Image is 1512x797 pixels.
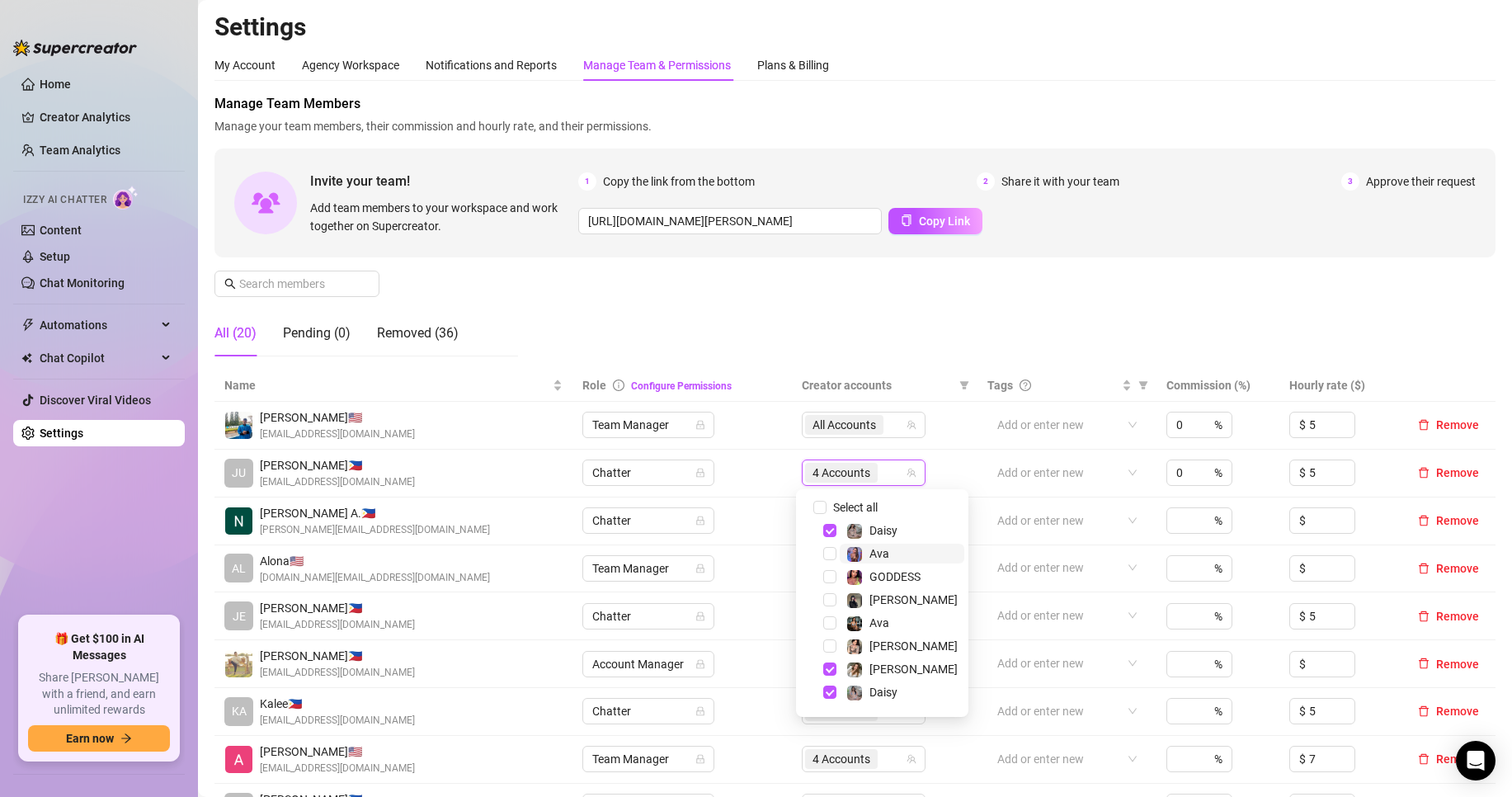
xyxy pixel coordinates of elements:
img: logo-BBDzfeDw.svg [13,40,137,56]
span: [EMAIL_ADDRESS][DOMAIN_NAME] [260,713,415,729]
div: Open Intercom Messenger [1456,741,1496,780]
a: Discover Viral Videos [40,394,151,407]
span: Account Manager [592,652,704,677]
span: team [907,420,916,430]
span: search [224,278,236,290]
img: Ava [847,547,862,562]
span: Team Manager [592,413,704,437]
span: Chatter [592,508,704,533]
span: Chatter [592,699,704,724]
th: Commission (%) [1156,370,1279,402]
span: [EMAIL_ADDRESS][DOMAIN_NAME] [260,665,415,681]
span: Remove [1436,658,1479,671]
span: Role [582,379,606,392]
span: [PERSON_NAME] [869,593,958,606]
span: [PERSON_NAME] 🇵🇭 [260,599,415,617]
span: Ava [869,547,889,560]
div: All (20) [214,323,257,343]
span: All Accounts [805,415,883,435]
span: Ava [869,616,889,630]
button: Remove [1411,511,1486,531]
span: [PERSON_NAME] 🇺🇸 [260,408,415,427]
span: lock [695,706,705,716]
a: Content [40,224,82,237]
img: Aaron Paul Carnaje [225,650,252,677]
div: Agency Workspace [302,56,399,74]
span: Remove [1436,705,1479,718]
a: Home [40,78,71,91]
span: JE [233,607,246,625]
a: Team Analytics [40,144,120,157]
span: team [907,754,916,764]
span: delete [1418,611,1430,622]
span: Select tree node [823,570,836,583]
span: Team Manager [592,747,704,771]
span: filter [956,373,973,398]
div: Manage Team & Permissions [583,56,731,74]
span: Kalee 🇵🇭 [260,695,415,713]
img: GODDESS [847,570,862,585]
span: delete [1418,658,1430,669]
span: lock [695,468,705,478]
span: Izzy AI Chatter [23,192,106,208]
button: Remove [1411,415,1486,435]
button: Remove [1411,463,1486,483]
span: KA [232,702,247,720]
span: lock [695,611,705,621]
button: Copy Link [888,208,982,234]
span: Manage your team members, their commission and hourly rate, and their permissions. [214,117,1496,135]
span: 4 Accounts [805,463,878,483]
span: delete [1418,515,1430,526]
img: Paige [847,663,862,677]
span: delete [1418,467,1430,479]
button: Remove [1411,701,1486,721]
th: Name [214,370,572,402]
th: Hourly rate ($) [1279,370,1401,402]
span: [PERSON_NAME][EMAIL_ADDRESS][DOMAIN_NAME] [260,522,490,538]
span: Chatter [592,604,704,629]
a: Settings [40,427,83,440]
img: Anna [847,593,862,608]
span: Select tree node [823,524,836,537]
span: [PERSON_NAME] A. 🇵🇭 [260,504,490,522]
button: Earn nowarrow-right [28,725,170,752]
span: Alona 🇺🇸 [260,552,490,570]
span: Earn now [66,732,114,745]
div: Notifications and Reports [426,56,557,74]
span: lock [695,564,705,573]
span: Tags [987,376,1013,394]
span: Name [224,376,549,394]
span: [PERSON_NAME] [869,639,958,653]
span: lock [695,754,705,764]
span: AL [232,559,246,578]
span: Daisy [869,686,897,699]
span: [EMAIL_ADDRESS][DOMAIN_NAME] [260,761,415,776]
span: Select tree node [823,616,836,630]
span: Daisy [869,524,897,537]
span: filter [1138,380,1148,390]
span: 4 Accounts [813,750,870,768]
span: Remove [1436,466,1479,479]
span: filter [1135,373,1152,398]
div: Plans & Billing [757,56,829,74]
span: Add team members to your workspace and work together on Supercreator. [310,199,572,235]
button: Remove [1411,749,1486,769]
span: Select tree node [823,593,836,606]
h2: Settings [214,12,1496,43]
span: arrow-right [120,733,132,744]
div: Removed (36) [377,323,459,343]
span: 🎁 Get $100 in AI Messages [28,631,170,663]
span: Chatter [592,460,704,485]
span: lock [695,516,705,526]
span: delete [1418,419,1430,431]
span: Invite your team! [310,171,578,191]
span: Share it with your team [1001,172,1119,191]
img: Alexicon Ortiaga [225,746,252,773]
span: Approve their request [1366,172,1476,191]
button: Remove [1411,559,1486,578]
a: Configure Permissions [631,380,732,392]
div: Pending (0) [283,323,351,343]
input: Search members [239,275,356,293]
button: Remove [1411,606,1486,626]
span: [PERSON_NAME] 🇵🇭 [260,456,415,474]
